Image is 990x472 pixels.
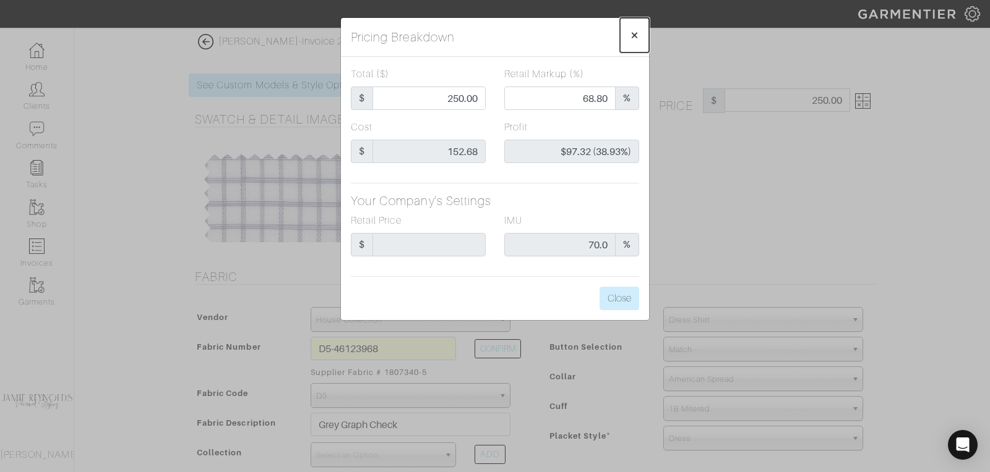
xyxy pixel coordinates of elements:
label: Total ($) [351,67,389,82]
span: % [615,86,639,110]
h5: Your Company's Settings [351,193,639,208]
label: Retail Markup (%) [504,67,584,82]
span: × [630,27,639,43]
span: % [615,233,639,256]
button: Close [600,287,639,310]
label: Cost [351,120,372,135]
span: $ [351,140,373,163]
button: Close [620,18,649,53]
h5: Pricing Breakdown [351,28,455,46]
label: Retail Price [351,213,402,228]
label: IMU [504,213,522,228]
span: $ [351,233,373,256]
label: Profit [504,120,528,135]
input: Unit Price [372,86,486,110]
div: Open Intercom Messenger [948,430,978,460]
input: Markup % [504,86,616,110]
span: $ [351,86,373,110]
